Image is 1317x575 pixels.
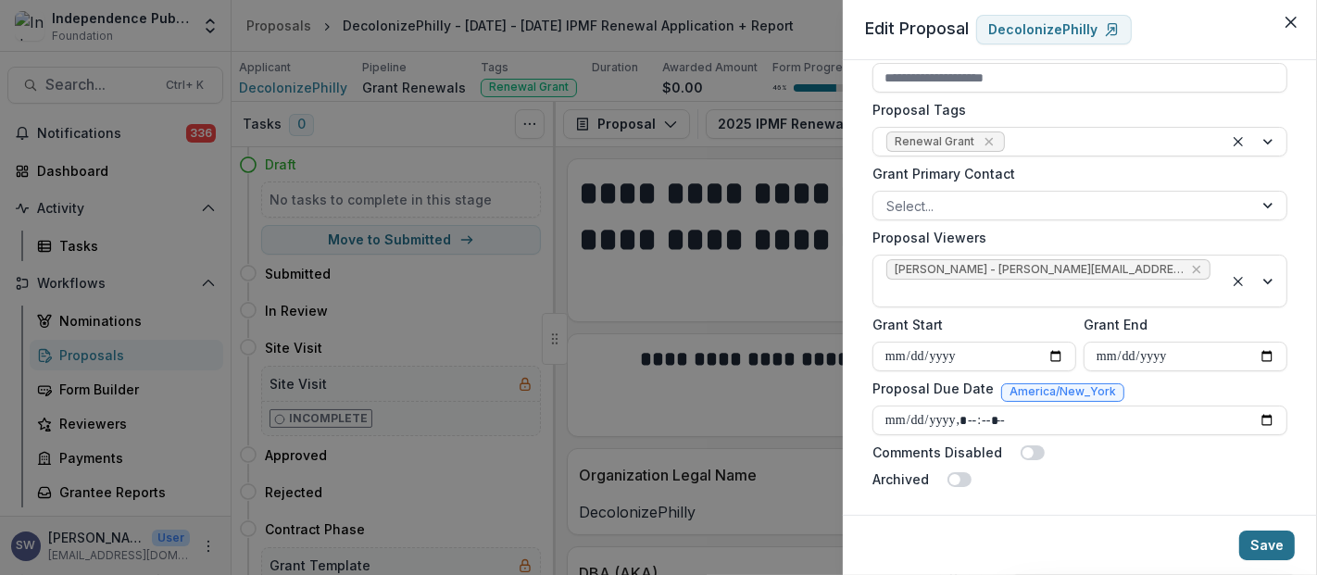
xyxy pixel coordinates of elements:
[895,135,974,148] span: Renewal Grant
[1010,385,1116,398] span: America/New_York
[895,263,1184,276] span: [PERSON_NAME] - [PERSON_NAME][EMAIL_ADDRESS][DOMAIN_NAME]
[865,19,969,38] span: Edit Proposal
[872,469,929,489] label: Archived
[872,379,994,398] label: Proposal Due Date
[1227,270,1249,293] div: Clear selected options
[1239,531,1295,560] button: Save
[872,228,1276,247] label: Proposal Viewers
[872,164,1276,183] label: Grant Primary Contact
[1276,7,1306,37] button: Close
[872,100,1276,119] label: Proposal Tags
[980,132,998,151] div: Remove Renewal Grant
[988,22,1097,38] p: DecolonizePhilly
[1227,131,1249,153] div: Clear selected options
[872,443,1002,462] label: Comments Disabled
[872,315,1065,334] label: Grant Start
[1084,315,1276,334] label: Grant End
[976,15,1132,44] a: DecolonizePhilly
[1189,260,1204,279] div: Remove Sherella Williams - sherella@independencemedia.org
